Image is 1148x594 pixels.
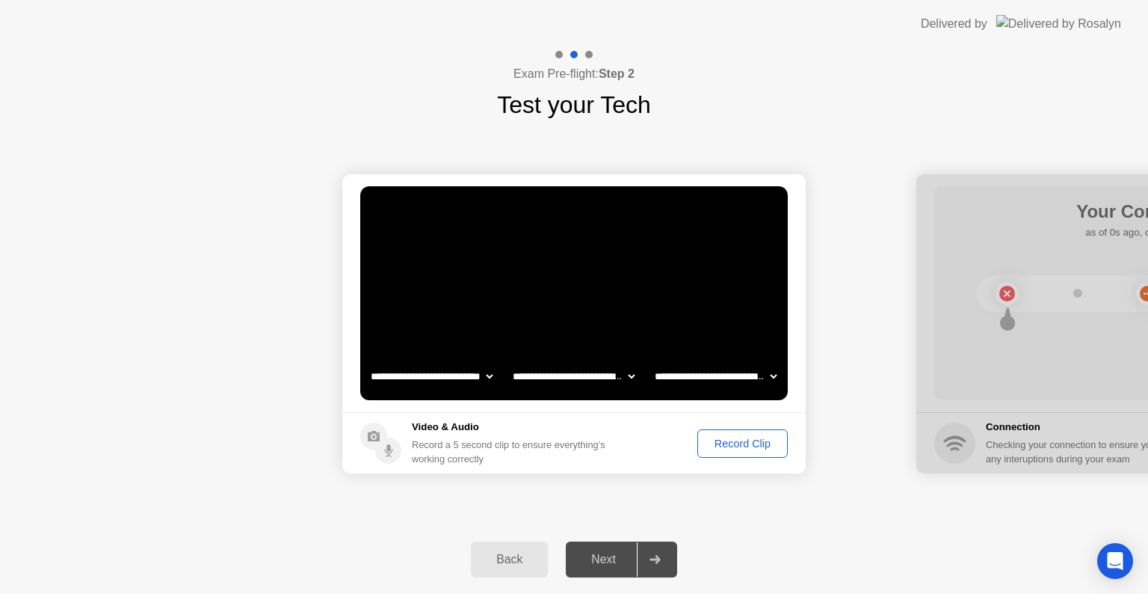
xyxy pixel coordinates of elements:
[996,15,1121,32] img: Delivered by Rosalyn
[697,429,788,458] button: Record Clip
[412,438,611,466] div: Record a 5 second clip to ensure everything’s working correctly
[566,542,677,578] button: Next
[497,87,651,123] h1: Test your Tech
[510,361,638,391] select: Available speakers
[412,420,611,435] h5: Video & Audio
[652,361,780,391] select: Available microphones
[513,65,635,83] h4: Exam Pre-flight:
[703,438,783,450] div: Record Clip
[570,553,637,566] div: Next
[475,553,543,566] div: Back
[1097,543,1133,579] div: Open Intercom Messenger
[599,67,635,80] b: Step 2
[471,542,548,578] button: Back
[921,15,987,33] div: Delivered by
[368,361,496,391] select: Available cameras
